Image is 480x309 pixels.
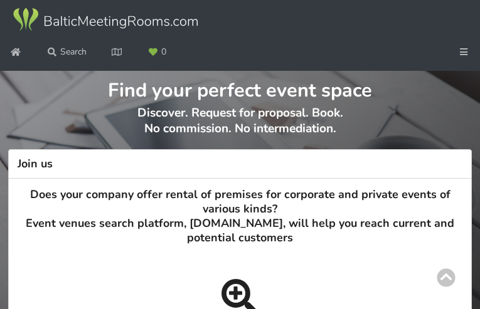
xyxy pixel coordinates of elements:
h3: Join us [8,149,472,179]
h3: Does your company offer rental of premises for corporate and private events of various kinds? Eve... [18,187,462,246]
a: Search [39,41,95,63]
h1: Find your perfect event space [9,71,471,103]
img: Baltic Meeting Rooms [11,7,200,33]
p: Discover. Request for proposal. Book. No commission. No intermediation. [9,105,471,149]
span: 0 [161,48,166,56]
